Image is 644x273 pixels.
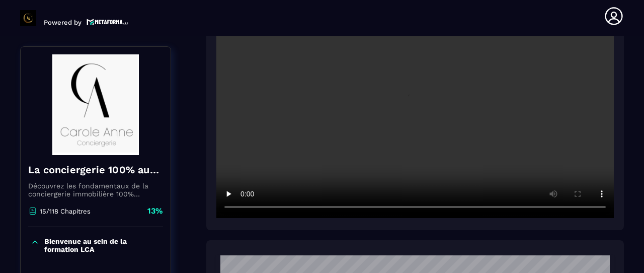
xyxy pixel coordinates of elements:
p: Bienvenue au sein de la formation LCA [44,237,160,253]
p: 13% [147,206,163,217]
p: Powered by [44,19,82,26]
img: logo-branding [20,10,36,26]
p: Découvrez les fondamentaux de la conciergerie immobilière 100% automatisée. Cette formation est c... [28,182,163,198]
h4: La conciergerie 100% automatisée [28,163,163,177]
img: banner [28,54,163,155]
img: logo [87,18,129,26]
p: 15/118 Chapitres [40,208,91,215]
